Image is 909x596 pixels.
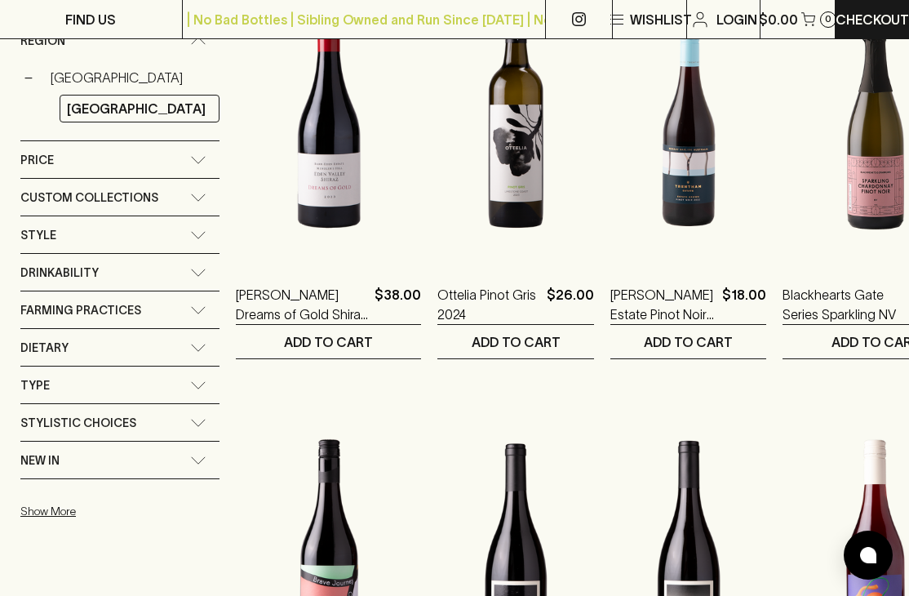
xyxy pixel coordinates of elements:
[20,367,219,403] div: Type
[20,216,219,253] div: Style
[437,325,594,358] button: ADD TO CART
[716,10,757,29] p: Login
[236,325,421,358] button: ADD TO CART
[20,263,99,283] span: Drinkability
[20,376,50,396] span: Type
[644,332,733,352] p: ADD TO CART
[20,141,219,178] div: Price
[20,338,69,358] span: Dietary
[722,285,766,324] p: $18.00
[20,188,158,208] span: Custom Collections
[610,325,766,358] button: ADD TO CART
[836,10,909,29] p: Checkout
[20,300,141,321] span: Farming Practices
[20,31,65,51] span: Region
[20,254,219,291] div: Drinkability
[610,285,716,324] a: [PERSON_NAME] Estate Pinot Noir 2022
[20,329,219,366] div: Dietary
[759,10,798,29] p: $0.00
[472,332,561,352] p: ADD TO CART
[547,285,594,324] p: $26.00
[375,285,421,324] p: $38.00
[43,64,219,91] a: [GEOGRAPHIC_DATA]
[20,404,219,441] div: Stylistic Choices
[20,150,54,171] span: Price
[20,442,219,478] div: New In
[20,291,219,328] div: Farming Practices
[860,547,876,563] img: bubble-icon
[20,18,219,64] div: Region
[825,15,831,24] p: 0
[20,413,136,434] span: Stylistic Choices
[20,69,37,86] button: −
[20,494,234,527] button: Show More
[236,285,368,324] a: [PERSON_NAME] Dreams of Gold Shiraz 2023
[65,10,116,29] p: FIND US
[20,451,60,471] span: New In
[60,95,219,122] a: [GEOGRAPHIC_DATA]
[20,225,56,246] span: Style
[437,285,540,324] a: Ottelia Pinot Gris 2024
[20,179,219,216] div: Custom Collections
[630,10,692,29] p: Wishlist
[284,332,373,352] p: ADD TO CART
